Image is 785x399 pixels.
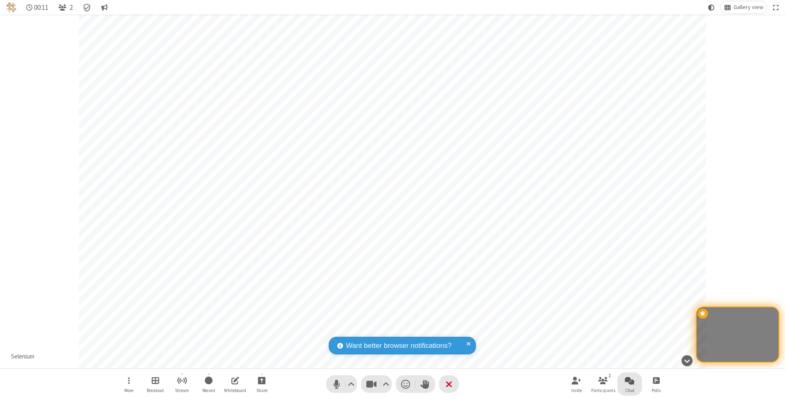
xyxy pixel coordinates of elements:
[7,2,16,12] img: QA Selenium DO NOT DELETE OR CHANGE
[652,388,661,393] span: Polls
[346,340,451,351] span: Want better browser notifications?
[98,1,111,14] button: Conversation
[564,372,589,396] button: Invite participants (⌘+Shift+I)
[175,388,189,393] span: Stream
[224,388,246,393] span: Whiteboard
[733,4,763,11] span: Gallery view
[202,388,215,393] span: Record
[591,372,615,396] button: Open participant list
[591,388,615,393] span: Participants
[571,388,582,393] span: Invite
[625,388,635,393] span: Chat
[8,352,38,361] div: Selenium
[705,1,718,14] button: Using system theme
[770,1,782,14] button: Fullscreen
[143,372,168,396] button: Manage Breakout Rooms
[55,1,76,14] button: Open participant list
[170,372,194,396] button: Start streaming
[23,1,52,14] div: Timer
[147,388,164,393] span: Breakout
[644,372,668,396] button: Open poll
[256,388,267,393] span: Share
[415,375,435,393] button: Raise hand
[34,4,48,11] span: 00:11
[249,372,274,396] button: Start sharing
[678,351,695,370] button: Hide
[124,388,133,393] span: More
[381,375,392,393] button: Video setting
[721,1,767,14] button: Change layout
[439,375,459,393] button: End or leave meeting
[346,375,357,393] button: Audio settings
[326,375,357,393] button: Mute (⌘+Shift+A)
[223,372,247,396] button: Open shared whiteboard
[196,372,221,396] button: Start recording
[361,375,392,393] button: Stop video (⌘+Shift+V)
[617,372,642,396] button: Open chat
[70,4,73,11] span: 2
[117,372,141,396] button: Open menu
[79,1,95,14] div: Meeting details Encryption enabled
[396,375,415,393] button: Send a reaction
[606,372,613,379] div: 2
